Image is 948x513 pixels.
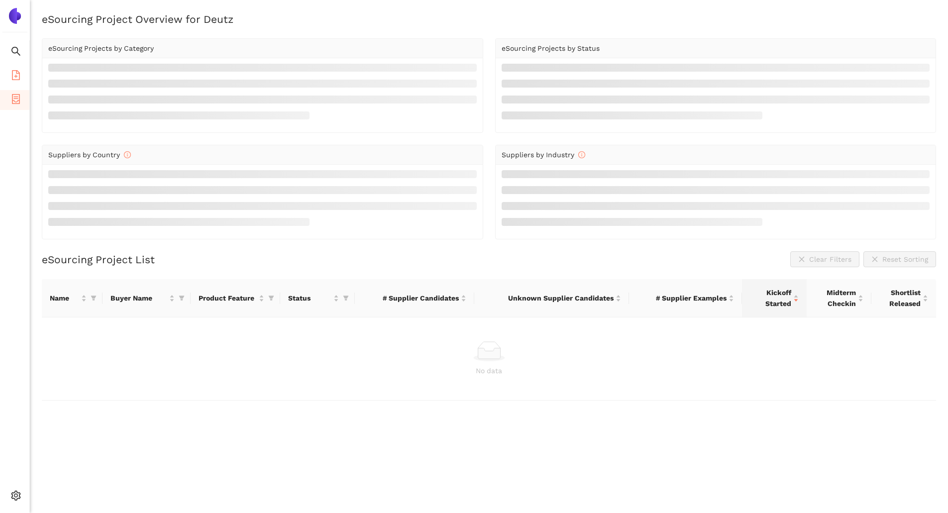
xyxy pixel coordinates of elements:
th: this column's title is Product Feature,this column is sortable [191,279,280,317]
span: filter [343,295,349,301]
h2: eSourcing Project List [42,252,155,267]
th: this column's title is Unknown Supplier Candidates,this column is sortable [474,279,629,317]
span: filter [341,291,351,306]
span: Suppliers by Country [48,151,131,159]
span: filter [89,291,99,306]
th: this column's title is # Supplier Examples,this column is sortable [629,279,742,317]
th: this column's title is Midterm Checkin,this column is sortable [807,279,871,317]
span: Midterm Checkin [815,287,856,309]
th: this column's title is Buyer Name,this column is sortable [103,279,190,317]
th: this column's title is Name,this column is sortable [42,279,103,317]
span: search [11,43,21,63]
span: filter [91,295,97,301]
th: this column's title is Shortlist Released,this column is sortable [871,279,936,317]
span: file-add [11,67,21,87]
span: filter [177,291,187,306]
th: this column's title is # Supplier Candidates,this column is sortable [355,279,474,317]
span: Product Feature [199,293,257,304]
button: closeReset Sorting [863,251,936,267]
span: # Supplier Examples [637,293,727,304]
span: filter [268,295,274,301]
h2: eSourcing Project Overview for Deutz [42,12,936,26]
img: Logo [7,8,23,24]
span: setting [11,487,21,507]
span: Shortlist Released [879,287,921,309]
span: Unknown Supplier Candidates [482,293,614,304]
span: filter [179,295,185,301]
span: info-circle [124,151,131,158]
button: closeClear Filters [790,251,859,267]
span: # Supplier Candidates [363,293,459,304]
span: eSourcing Projects by Status [502,44,600,52]
span: Buyer Name [110,293,167,304]
span: Name [50,293,79,304]
th: this column's title is Status,this column is sortable [280,279,355,317]
div: No data [50,365,928,376]
span: Kickoff Started [750,287,791,309]
span: Status [288,293,331,304]
span: filter [266,291,276,306]
span: eSourcing Projects by Category [48,44,154,52]
span: info-circle [578,151,585,158]
span: Suppliers by Industry [502,151,585,159]
span: container [11,91,21,110]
